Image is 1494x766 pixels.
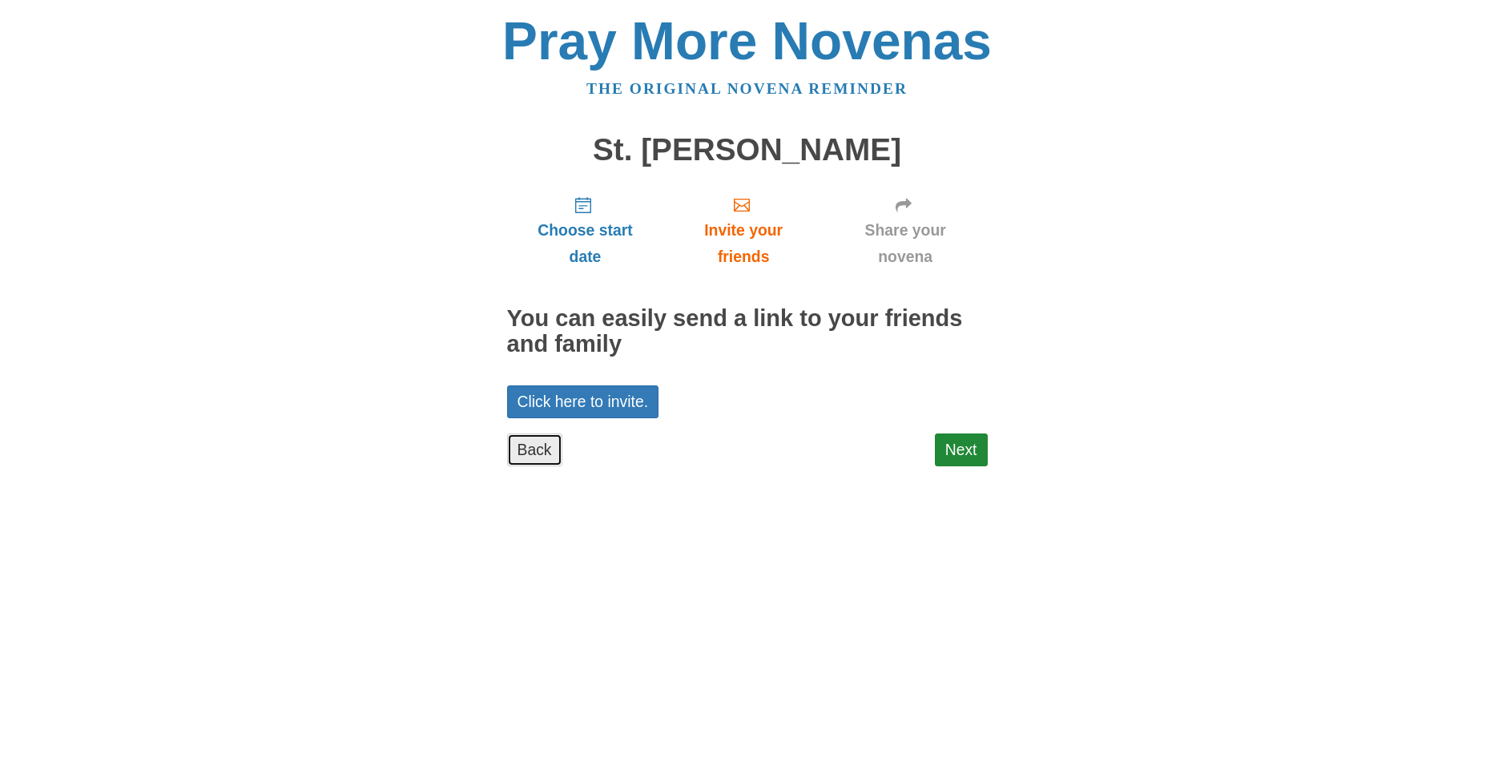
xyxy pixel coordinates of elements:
h2: You can easily send a link to your friends and family [507,306,988,357]
a: Invite your friends [663,183,823,278]
a: Click here to invite. [507,385,659,418]
span: Invite your friends [679,217,807,270]
span: Choose start date [523,217,648,270]
a: Choose start date [507,183,664,278]
a: Back [507,433,562,466]
a: Share your novena [824,183,988,278]
a: The original novena reminder [586,80,908,97]
span: Share your novena [840,217,972,270]
a: Next [935,433,988,466]
h1: St. [PERSON_NAME] [507,133,988,167]
a: Pray More Novenas [502,11,992,71]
